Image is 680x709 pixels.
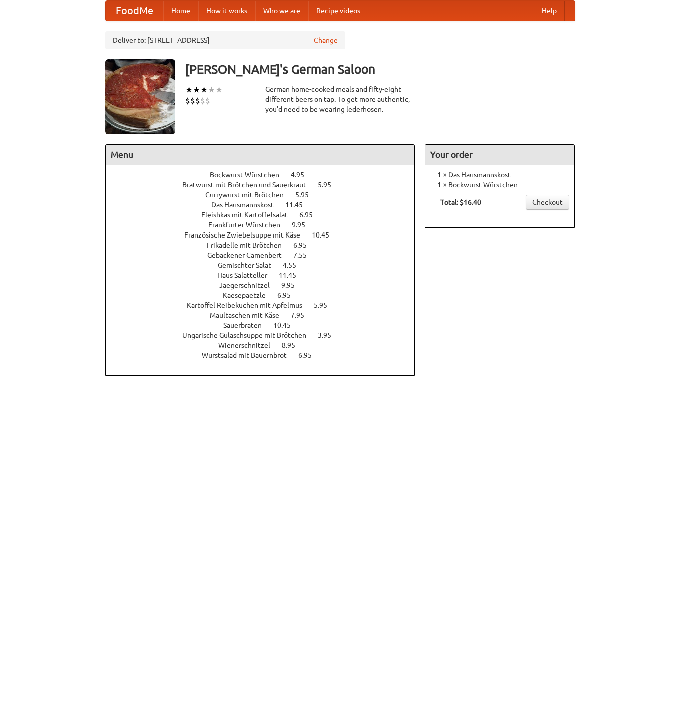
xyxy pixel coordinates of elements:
a: Ungarische Gulaschsuppe mit Brötchen 3.95 [182,331,350,339]
a: Frikadelle mit Brötchen 6.95 [207,241,325,249]
span: Gebackener Camenbert [207,251,292,259]
a: Wurstsalad mit Bauernbrot 6.95 [202,351,330,359]
b: Total: $16.40 [440,198,481,206]
span: Ungarische Gulaschsuppe mit Brötchen [182,331,316,339]
a: Das Hausmannskost 11.45 [211,201,321,209]
a: Checkout [526,195,569,210]
span: Haus Salatteller [217,271,277,279]
li: $ [205,95,210,106]
li: ★ [215,84,223,95]
li: ★ [200,84,208,95]
span: 4.55 [283,261,306,269]
span: Fleishkas mit Kartoffelsalat [201,211,298,219]
a: Bratwurst mit Brötchen und Sauerkraut 5.95 [182,181,350,189]
h3: [PERSON_NAME]'s German Saloon [185,59,575,79]
span: 5.95 [314,301,337,309]
div: German home-cooked meals and fifty-eight different beers on tap. To get more authentic, you'd nee... [265,84,415,114]
a: Change [314,35,338,45]
span: 10.45 [312,231,339,239]
span: Sauerbraten [223,321,272,329]
span: 6.95 [298,351,322,359]
span: 7.95 [291,311,314,319]
a: Frankfurter Würstchen 9.95 [208,221,324,229]
span: Frankfurter Würstchen [208,221,290,229]
li: 1 × Bockwurst Würstchen [430,180,569,190]
li: $ [190,95,195,106]
a: Who we are [255,1,308,21]
a: FoodMe [106,1,163,21]
a: Gebackener Camenbert 7.55 [207,251,325,259]
li: 1 × Das Hausmannskost [430,170,569,180]
span: Maultaschen mit Käse [210,311,289,319]
h4: Your order [425,145,574,165]
span: 6.95 [299,211,323,219]
a: Jaegerschnitzel 9.95 [219,281,313,289]
span: Französische Zwiebelsuppe mit Käse [184,231,310,239]
img: angular.jpg [105,59,175,134]
a: Maultaschen mit Käse 7.95 [210,311,323,319]
a: Haus Salatteller 11.45 [217,271,315,279]
a: Recipe videos [308,1,368,21]
span: 9.95 [281,281,305,289]
a: Fleishkas mit Kartoffelsalat 6.95 [201,211,331,219]
span: Currywurst mit Brötchen [205,191,294,199]
h4: Menu [106,145,415,165]
span: 11.45 [285,201,313,209]
a: Gemischter Salat 4.55 [218,261,315,269]
span: Gemischter Salat [218,261,281,269]
a: Kaesepaetzle 6.95 [223,291,309,299]
span: Frikadelle mit Brötchen [207,241,292,249]
span: Bratwurst mit Brötchen und Sauerkraut [182,181,316,189]
span: 7.55 [293,251,317,259]
span: 4.95 [291,171,314,179]
a: Sauerbraten 10.45 [223,321,309,329]
span: Kaesepaetzle [223,291,276,299]
li: $ [185,95,190,106]
span: 10.45 [273,321,301,329]
a: Currywurst mit Brötchen 5.95 [205,191,327,199]
span: Bockwurst Würstchen [210,171,289,179]
li: $ [195,95,200,106]
a: Wienerschnitzel 8.95 [218,341,314,349]
span: Das Hausmannskost [211,201,284,209]
span: 5.95 [295,191,319,199]
li: ★ [185,84,193,95]
span: 6.95 [277,291,301,299]
span: Wurstsalad mit Bauernbrot [202,351,297,359]
span: 3.95 [318,331,341,339]
a: Bockwurst Würstchen 4.95 [210,171,323,179]
span: 9.95 [292,221,315,229]
li: ★ [193,84,200,95]
li: ★ [208,84,215,95]
a: Help [534,1,565,21]
span: 11.45 [279,271,306,279]
li: $ [200,95,205,106]
span: Kartoffel Reibekuchen mit Apfelmus [187,301,312,309]
span: 5.95 [318,181,341,189]
a: Französische Zwiebelsuppe mit Käse 10.45 [184,231,348,239]
span: Jaegerschnitzel [219,281,280,289]
a: Kartoffel Reibekuchen mit Apfelmus 5.95 [187,301,346,309]
span: Wienerschnitzel [218,341,280,349]
a: How it works [198,1,255,21]
span: 8.95 [282,341,305,349]
span: 6.95 [293,241,317,249]
a: Home [163,1,198,21]
div: Deliver to: [STREET_ADDRESS] [105,31,345,49]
